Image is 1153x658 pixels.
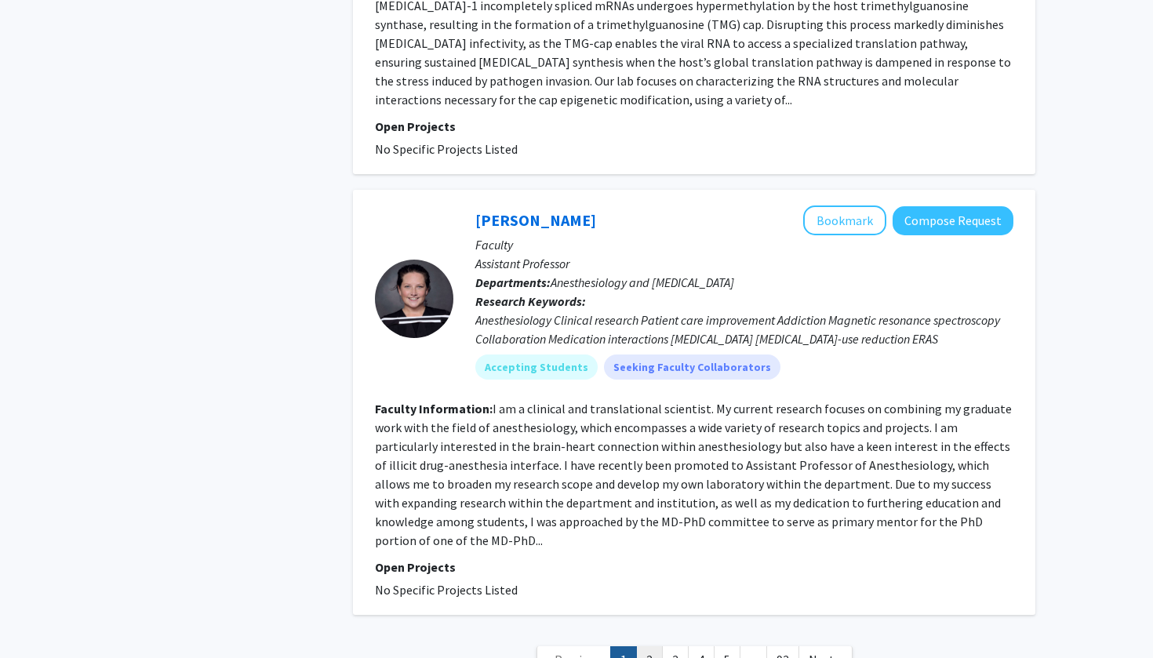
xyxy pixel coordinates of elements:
[375,401,1012,548] fg-read-more: I am a clinical and translational scientist. My current research focuses on combining my graduate...
[475,254,1013,273] p: Assistant Professor
[803,205,886,235] button: Add Antoinette Burger to Bookmarks
[475,354,598,380] mat-chip: Accepting Students
[551,274,734,290] span: Anesthesiology and [MEDICAL_DATA]
[475,311,1013,348] div: Anesthesiology Clinical research Patient care improvement Addiction Magnetic resonance spectrosco...
[375,582,518,598] span: No Specific Projects Listed
[375,141,518,157] span: No Specific Projects Listed
[475,293,586,309] b: Research Keywords:
[475,210,596,230] a: [PERSON_NAME]
[375,117,1013,136] p: Open Projects
[375,558,1013,576] p: Open Projects
[475,235,1013,254] p: Faculty
[893,206,1013,235] button: Compose Request to Antoinette Burger
[12,587,67,646] iframe: Chat
[375,401,493,416] b: Faculty Information:
[604,354,780,380] mat-chip: Seeking Faculty Collaborators
[475,274,551,290] b: Departments:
